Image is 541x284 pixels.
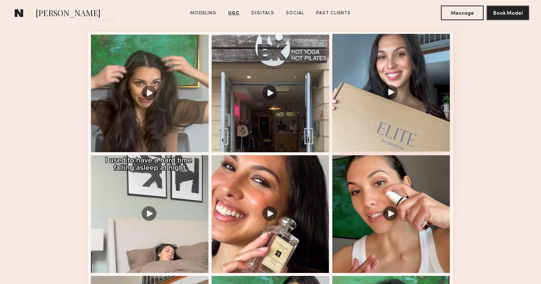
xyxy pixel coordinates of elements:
[36,7,100,20] span: [PERSON_NAME]
[441,6,484,20] button: Message
[248,10,277,17] a: Digitals
[487,10,529,16] a: Book Model
[187,10,219,17] a: Modeling
[283,10,307,17] a: Social
[225,10,243,17] a: UGC
[487,6,529,20] button: Book Model
[313,10,354,17] a: Past Clients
